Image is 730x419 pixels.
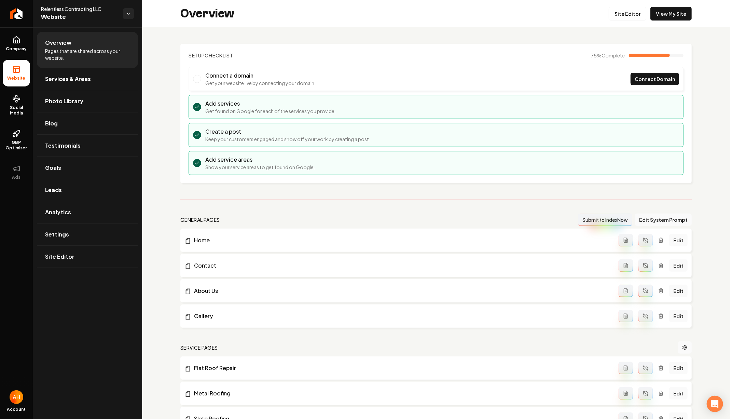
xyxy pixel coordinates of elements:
[635,214,692,226] button: Edit System Prompt
[45,186,62,194] span: Leads
[707,396,723,412] div: Open Intercom Messenger
[669,285,688,297] a: Edit
[205,80,316,86] p: Get your website live by connecting your domain.
[45,164,61,172] span: Goals
[37,135,138,157] a: Testimonials
[37,157,138,179] a: Goals
[7,407,26,412] span: Account
[591,52,625,59] span: 75 %
[45,141,81,150] span: Testimonials
[45,39,71,47] span: Overview
[180,216,220,223] h2: general pages
[45,97,83,105] span: Photo Library
[37,68,138,90] a: Services & Areas
[669,310,688,322] a: Edit
[189,52,205,58] span: Setup
[205,71,316,80] h3: Connect a domain
[3,159,30,186] button: Ads
[37,201,138,223] a: Analytics
[180,344,218,351] h2: Service Pages
[41,5,118,12] span: Relentless Contracting LLC
[619,362,633,374] button: Add admin page prompt
[669,362,688,374] a: Edit
[205,127,370,136] h3: Create a post
[619,310,633,322] button: Add admin page prompt
[184,261,619,270] a: Contact
[578,214,632,226] button: Submit to IndexNow
[37,246,138,268] a: Site Editor
[184,287,619,295] a: About Us
[650,7,692,21] a: View My Site
[37,179,138,201] a: Leads
[669,259,688,272] a: Edit
[3,124,30,156] a: GBP Optimizer
[619,387,633,400] button: Add admin page prompt
[205,136,370,143] p: Keep your customers engaged and show off your work by creating a post.
[3,46,30,52] span: Company
[45,208,71,216] span: Analytics
[669,234,688,246] a: Edit
[619,285,633,297] button: Add admin page prompt
[45,230,69,239] span: Settings
[3,89,30,121] a: Social Media
[10,175,24,180] span: Ads
[3,30,30,57] a: Company
[184,312,619,320] a: Gallery
[635,76,675,83] span: Connect Domain
[184,389,619,397] a: Metal Roofing
[669,387,688,400] a: Edit
[205,156,315,164] h3: Add service areas
[45,119,58,127] span: Blog
[619,259,633,272] button: Add admin page prompt
[609,7,646,21] a: Site Editor
[602,52,625,58] span: Complete
[184,236,619,244] a: Home
[205,108,336,114] p: Get found on Google for each of the services you provide.
[10,8,23,19] img: Rebolt Logo
[45,253,74,261] span: Site Editor
[37,90,138,112] a: Photo Library
[10,390,23,404] button: Open user button
[5,76,28,81] span: Website
[10,390,23,404] img: Anthony Hurgoi
[619,234,633,246] button: Add admin page prompt
[3,105,30,116] span: Social Media
[37,112,138,134] a: Blog
[189,52,233,59] h2: Checklist
[631,73,679,85] a: Connect Domain
[37,224,138,245] a: Settings
[205,99,336,108] h3: Add services
[180,7,234,21] h2: Overview
[205,164,315,171] p: Show your service areas to get found on Google.
[3,140,30,151] span: GBP Optimizer
[184,364,619,372] a: Flat Roof Repair
[45,75,91,83] span: Services & Areas
[45,48,130,61] span: Pages that are shared across your website.
[41,12,118,22] span: Website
